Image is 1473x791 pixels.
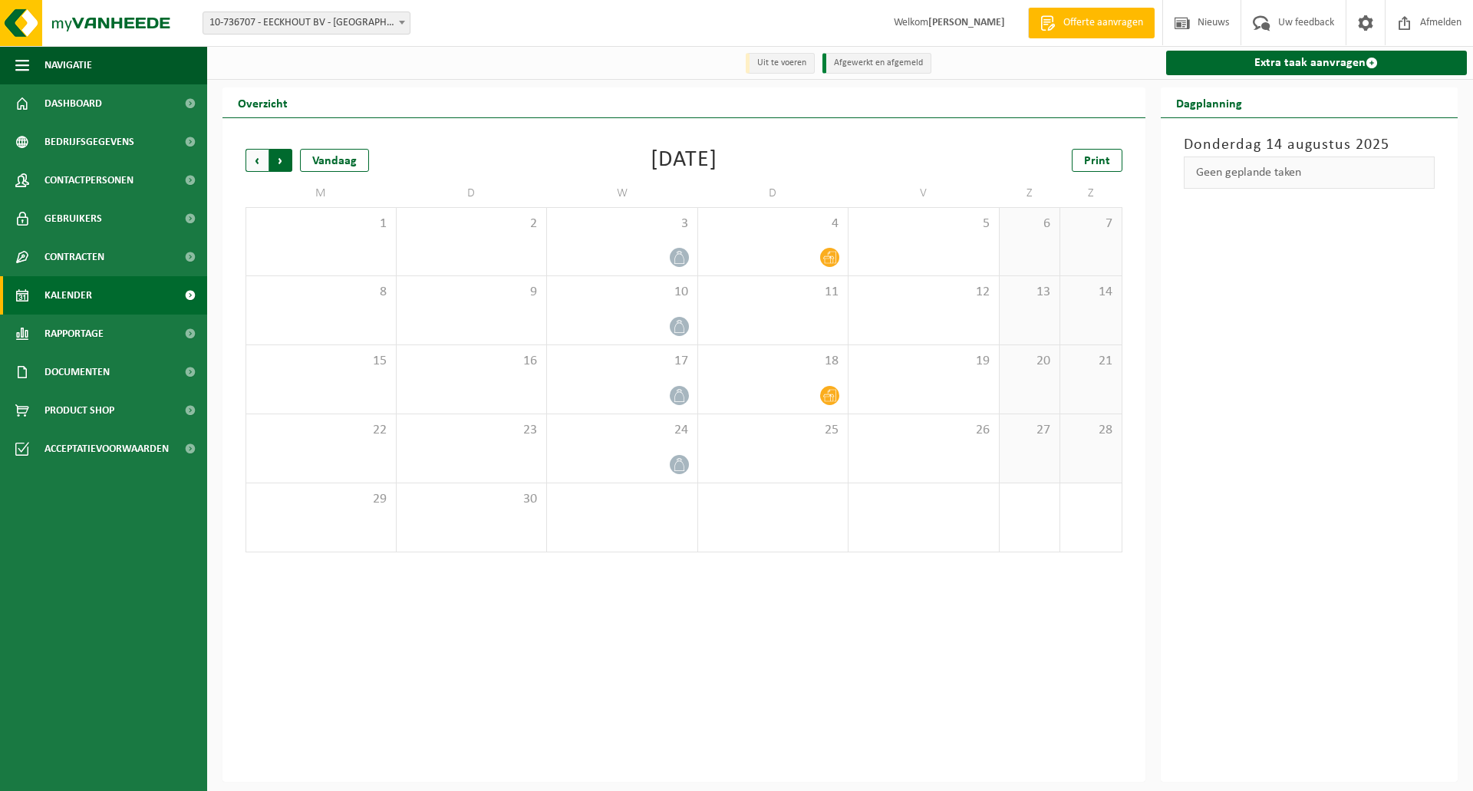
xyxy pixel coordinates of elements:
[1072,149,1122,172] a: Print
[44,353,110,391] span: Documenten
[1068,216,1113,232] span: 7
[300,149,369,172] div: Vandaag
[44,276,92,315] span: Kalender
[254,491,388,508] span: 29
[1059,15,1147,31] span: Offerte aanvragen
[1028,8,1155,38] a: Offerte aanvragen
[1184,133,1435,157] h3: Donderdag 14 augustus 2025
[1161,87,1257,117] h2: Dagplanning
[404,216,539,232] span: 2
[44,84,102,123] span: Dashboard
[1007,353,1053,370] span: 20
[44,199,102,238] span: Gebruikers
[44,391,114,430] span: Product Shop
[254,284,388,301] span: 8
[44,46,92,84] span: Navigatie
[706,284,841,301] span: 11
[44,123,134,161] span: Bedrijfsgegevens
[44,315,104,353] span: Rapportage
[1084,155,1110,167] span: Print
[404,422,539,439] span: 23
[254,216,388,232] span: 1
[1068,422,1113,439] span: 28
[651,149,717,172] div: [DATE]
[706,422,841,439] span: 25
[203,12,410,35] span: 10-736707 - EECKHOUT BV - ROESELARE
[856,284,991,301] span: 12
[856,216,991,232] span: 5
[404,284,539,301] span: 9
[1007,216,1053,232] span: 6
[706,353,841,370] span: 18
[254,422,388,439] span: 22
[1007,284,1053,301] span: 13
[222,87,303,117] h2: Overzicht
[1000,180,1061,207] td: Z
[245,180,397,207] td: M
[822,53,931,74] li: Afgewerkt en afgemeld
[44,238,104,276] span: Contracten
[1068,353,1113,370] span: 21
[555,216,690,232] span: 3
[44,430,169,468] span: Acceptatievoorwaarden
[849,180,1000,207] td: V
[928,17,1005,28] strong: [PERSON_NAME]
[706,216,841,232] span: 4
[245,149,269,172] span: Vorige
[1184,157,1435,189] div: Geen geplande taken
[404,353,539,370] span: 16
[1060,180,1122,207] td: Z
[698,180,849,207] td: D
[1068,284,1113,301] span: 14
[746,53,815,74] li: Uit te voeren
[1166,51,1468,75] a: Extra taak aanvragen
[856,422,991,439] span: 26
[404,491,539,508] span: 30
[555,284,690,301] span: 10
[269,149,292,172] span: Volgende
[203,12,410,34] span: 10-736707 - EECKHOUT BV - ROESELARE
[44,161,133,199] span: Contactpersonen
[1007,422,1053,439] span: 27
[555,353,690,370] span: 17
[397,180,548,207] td: D
[555,422,690,439] span: 24
[254,353,388,370] span: 15
[856,353,991,370] span: 19
[547,180,698,207] td: W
